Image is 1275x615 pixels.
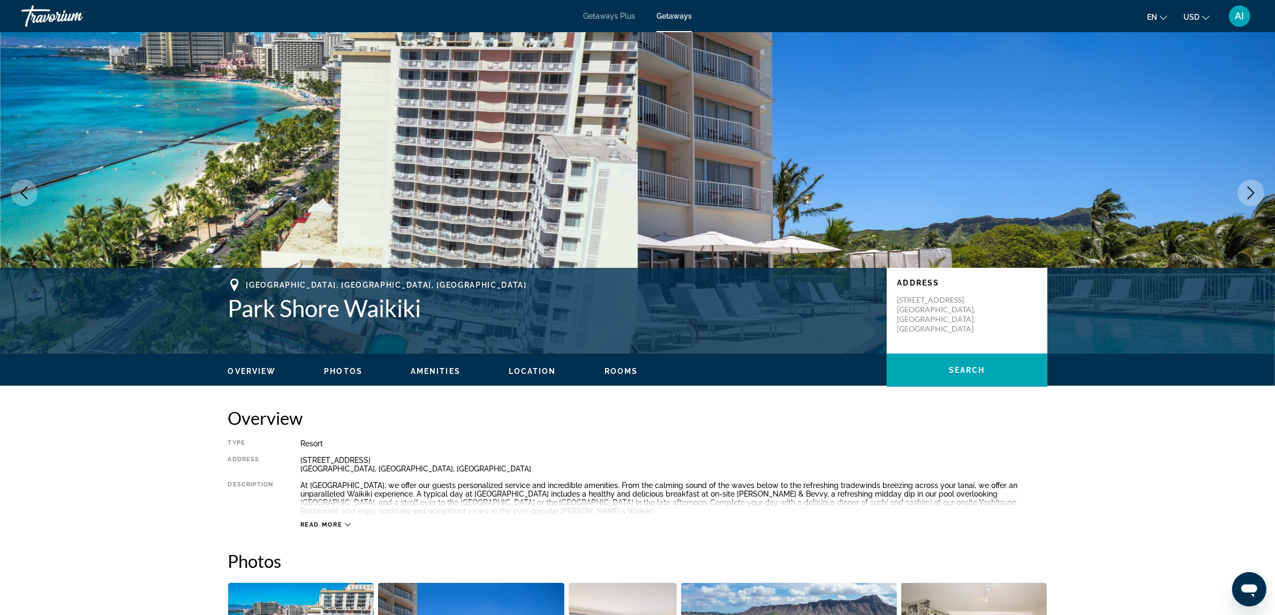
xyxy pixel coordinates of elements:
button: Location [509,366,556,376]
button: User Menu [1226,5,1254,27]
span: Location [509,367,556,376]
h1: Park Shore Waikiki [228,294,876,322]
button: Amenities [411,366,461,376]
h2: Photos [228,550,1047,572]
button: Read more [300,521,351,529]
h2: Overview [228,407,1047,429]
button: Rooms [605,366,638,376]
span: Read more [300,521,343,528]
div: Resort [300,439,1047,448]
button: Change currency [1183,9,1210,25]
p: Address [897,279,1037,287]
span: [GEOGRAPHIC_DATA], [GEOGRAPHIC_DATA], [GEOGRAPHIC_DATA] [246,281,527,289]
button: Previous image [11,179,37,206]
span: USD [1183,13,1199,21]
button: Next image [1238,179,1264,206]
div: Type [228,439,274,448]
div: At [GEOGRAPHIC_DATA], we offer our guests personalized service and incredible amenities. From the... [300,481,1047,515]
div: Address [228,456,274,473]
button: Overview [228,366,276,376]
button: Search [887,354,1047,387]
a: Travorium [21,2,129,30]
span: Amenities [411,367,461,376]
p: [STREET_ADDRESS] [GEOGRAPHIC_DATA], [GEOGRAPHIC_DATA], [GEOGRAPHIC_DATA] [897,295,983,334]
a: Getaways Plus [583,12,635,20]
span: AI [1235,11,1244,21]
span: en [1147,13,1157,21]
div: Description [228,481,274,515]
span: Overview [228,367,276,376]
span: Photos [324,367,363,376]
button: Change language [1147,9,1167,25]
span: Search [949,366,985,374]
button: Photos [324,366,363,376]
div: [STREET_ADDRESS] [GEOGRAPHIC_DATA], [GEOGRAPHIC_DATA], [GEOGRAPHIC_DATA] [300,456,1047,473]
span: Rooms [605,367,638,376]
iframe: Button to launch messaging window [1232,572,1266,606]
a: Getaways [657,12,692,20]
